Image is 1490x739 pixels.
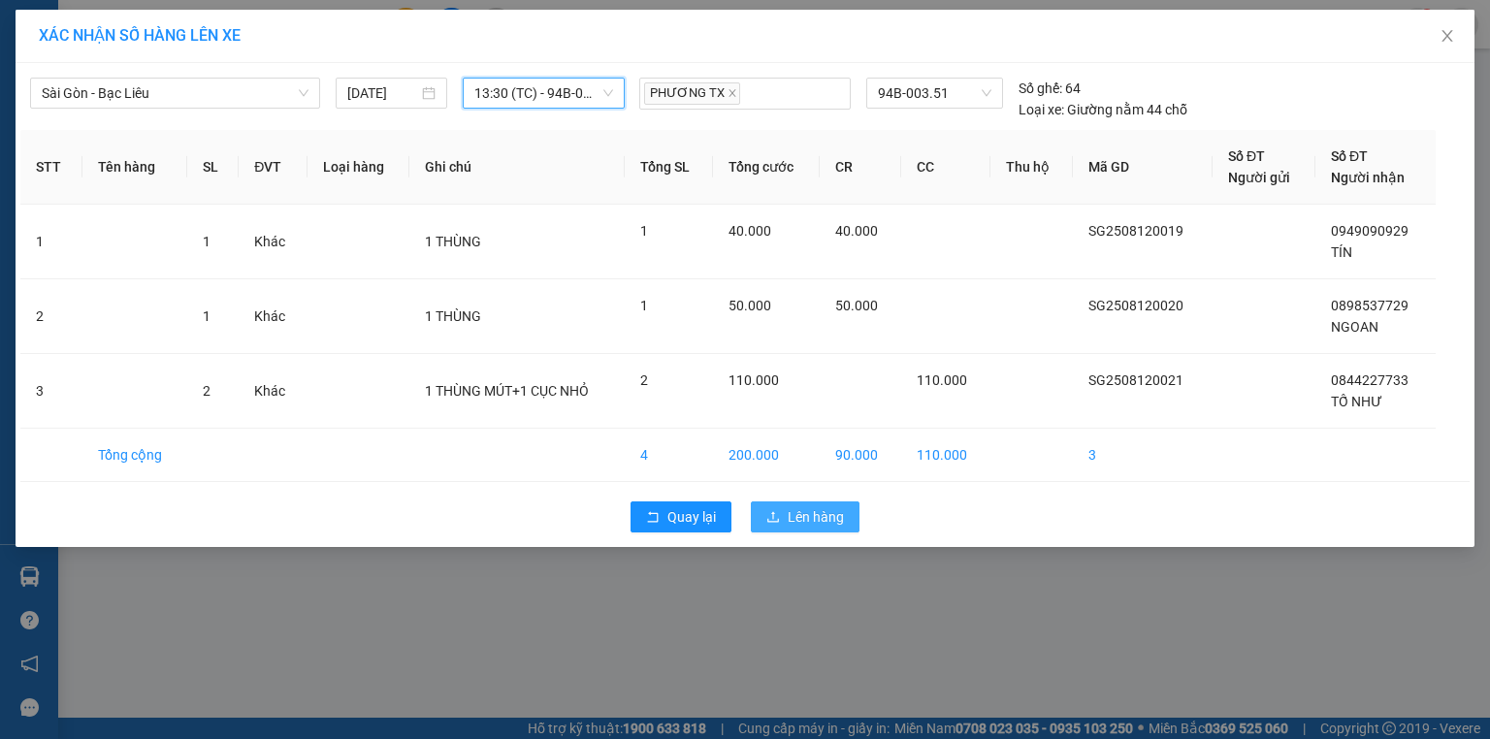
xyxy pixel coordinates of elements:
[713,429,819,482] td: 200.000
[203,308,211,324] span: 1
[239,279,308,354] td: Khác
[20,279,82,354] td: 2
[474,79,614,108] span: 13:30 (TC) - 94B-003.51
[1331,223,1409,239] span: 0949090929
[1331,298,1409,313] span: 0898537729
[1019,99,1064,120] span: Loại xe:
[1088,298,1183,313] span: SG2508120020
[917,372,967,388] span: 110.000
[835,298,878,313] span: 50.000
[239,205,308,279] td: Khác
[1073,429,1213,482] td: 3
[1073,130,1213,205] th: Mã GD
[1088,223,1183,239] span: SG2508120019
[20,205,82,279] td: 1
[1331,244,1352,260] span: TÍN
[631,501,731,532] button: rollbackQuay lại
[1331,170,1405,185] span: Người nhận
[1440,28,1455,44] span: close
[239,354,308,429] td: Khác
[1019,78,1062,99] span: Số ghế:
[835,223,878,239] span: 40.000
[625,429,714,482] td: 4
[990,130,1073,205] th: Thu hộ
[409,130,625,205] th: Ghi chú
[640,298,648,313] span: 1
[1228,148,1265,164] span: Số ĐT
[1331,372,1409,388] span: 0844227733
[901,130,991,205] th: CC
[729,223,771,239] span: 40.000
[20,354,82,429] td: 3
[640,223,648,239] span: 1
[788,506,844,528] span: Lên hàng
[729,298,771,313] span: 50.000
[667,506,716,528] span: Quay lại
[425,308,481,324] span: 1 THÙNG
[425,234,481,249] span: 1 THÙNG
[640,372,648,388] span: 2
[878,79,990,108] span: 94B-003.51
[239,130,308,205] th: ĐVT
[1088,372,1183,388] span: SG2508120021
[766,510,780,526] span: upload
[20,130,82,205] th: STT
[820,130,901,205] th: CR
[203,383,211,399] span: 2
[39,26,241,45] span: XÁC NHẬN SỐ HÀNG LÊN XE
[308,130,409,205] th: Loại hàng
[729,372,779,388] span: 110.000
[728,88,737,98] span: close
[1331,319,1378,335] span: NGOAN
[751,501,859,532] button: uploadLên hàng
[1228,170,1290,185] span: Người gửi
[1019,78,1081,99] div: 64
[1331,148,1368,164] span: Số ĐT
[82,130,187,205] th: Tên hàng
[203,234,211,249] span: 1
[1019,99,1187,120] div: Giường nằm 44 chỗ
[901,429,991,482] td: 110.000
[347,82,418,104] input: 12/08/2025
[187,130,239,205] th: SL
[1420,10,1474,64] button: Close
[82,429,187,482] td: Tổng cộng
[42,79,308,108] span: Sài Gòn - Bạc Liêu
[625,130,714,205] th: Tổng SL
[425,383,589,399] span: 1 THÙNG MÚT+1 CỤC NHỎ
[713,130,819,205] th: Tổng cước
[644,82,740,105] span: PHƯƠNG TX
[646,510,660,526] span: rollback
[1331,394,1382,409] span: TỐ NHƯ
[820,429,901,482] td: 90.000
